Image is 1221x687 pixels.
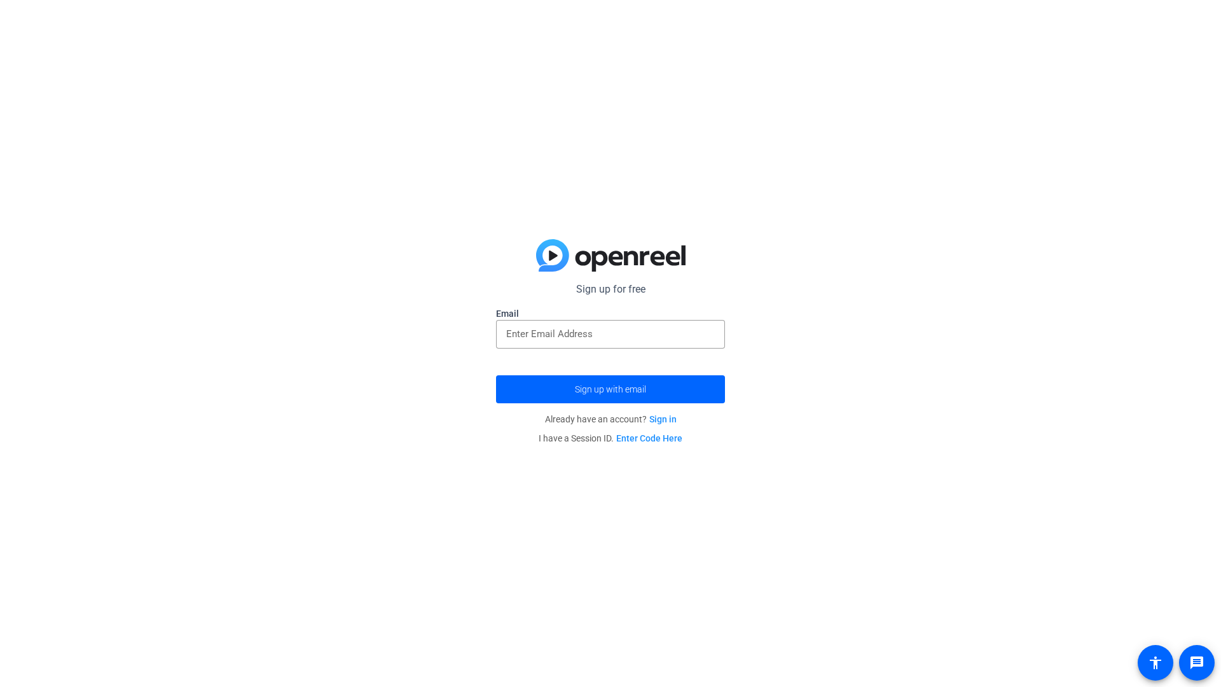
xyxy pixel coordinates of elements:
button: Sign up with email [496,375,725,403]
a: Sign in [649,414,677,424]
input: Enter Email Address [506,326,715,342]
span: I have a Session ID. [539,433,682,443]
mat-icon: accessibility [1148,655,1163,670]
img: blue-gradient.svg [536,239,686,272]
p: Sign up for free [496,282,725,297]
label: Email [496,307,725,320]
span: Already have an account? [545,414,677,424]
mat-icon: message [1189,655,1204,670]
a: Enter Code Here [616,433,682,443]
